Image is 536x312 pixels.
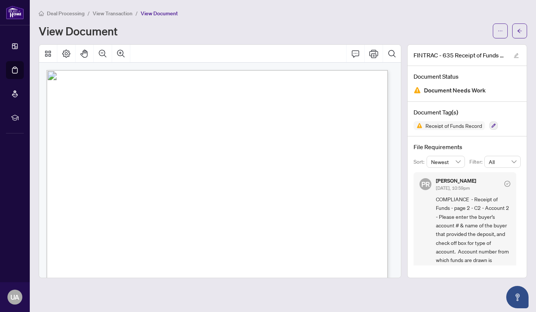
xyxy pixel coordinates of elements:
[6,6,24,19] img: logo
[422,123,485,128] span: Receipt of Funds Record
[414,158,427,166] p: Sort:
[135,9,138,18] li: /
[514,53,519,58] span: edit
[431,156,461,167] span: Newest
[436,185,470,191] span: [DATE], 10:59pm
[469,158,484,166] p: Filter:
[424,85,486,95] span: Document Needs Work
[47,10,84,17] span: Deal Processing
[498,28,503,34] span: ellipsis
[436,178,476,183] h5: [PERSON_NAME]
[414,108,521,117] h4: Document Tag(s)
[421,179,430,189] span: PR
[414,142,521,151] h4: File Requirements
[414,51,507,60] span: FINTRAC - 635 Receipt of Funds Record - PropTx-OREA_[DATE] 00_22_07.pdf
[39,25,118,37] h1: View Document
[489,156,516,167] span: All
[517,28,522,34] span: arrow-left
[414,86,421,94] img: Document Status
[414,72,521,81] h4: Document Status
[39,11,44,16] span: home
[93,10,133,17] span: View Transaction
[141,10,178,17] span: View Document
[10,292,19,302] span: UA
[414,121,422,130] img: Status Icon
[87,9,90,18] li: /
[504,181,510,187] span: check-circle
[506,286,529,308] button: Open asap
